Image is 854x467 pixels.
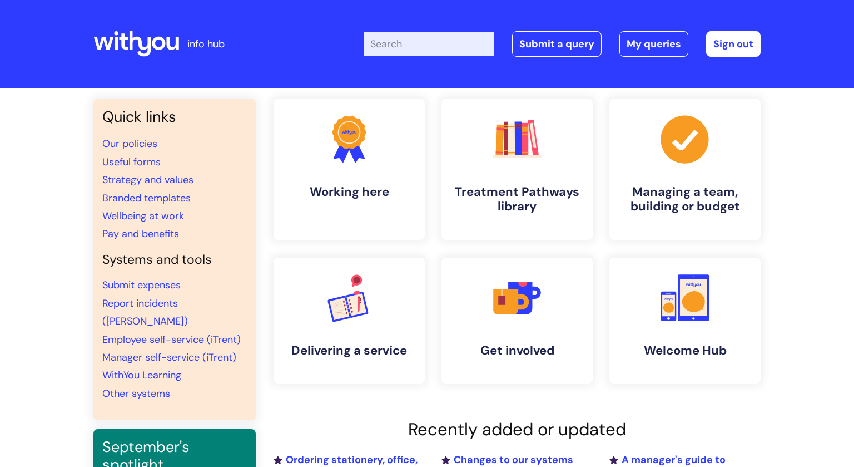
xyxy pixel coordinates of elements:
[102,278,181,292] a: Submit expenses
[618,185,752,214] h4: Managing a team, building or budget
[102,387,170,400] a: Other systems
[102,333,241,346] a: Employee self-service (iTrent)
[512,31,602,57] a: Submit a query
[102,297,188,328] a: Report incidents ([PERSON_NAME])
[282,343,416,358] h4: Delivering a service
[364,31,761,57] div: | -
[274,258,425,384] a: Delivering a service
[102,252,247,268] h4: Systems and tools
[102,351,236,364] a: Manager self-service (iTrent)
[364,32,494,56] input: Search
[102,108,247,126] h3: Quick links
[102,209,184,223] a: Wellbeing at work
[102,227,179,240] a: Pay and benefits
[618,343,752,358] h4: Welcome Hub
[102,368,181,382] a: WithYou Learning
[102,137,157,150] a: Our policies
[187,35,225,53] p: info hub
[282,185,416,199] h4: Working here
[609,99,761,240] a: Managing a team, building or budget
[102,173,193,186] a: Strategy and values
[274,419,761,440] h2: Recently added or updated
[102,191,191,205] a: Branded templates
[609,258,761,384] a: Welcome Hub
[441,99,593,240] a: Treatment Pathways library
[619,31,688,57] a: My queries
[102,155,161,169] a: Useful forms
[450,343,584,358] h4: Get involved
[706,31,761,57] a: Sign out
[441,453,573,466] a: Changes to our systems
[274,99,425,240] a: Working here
[450,185,584,214] h4: Treatment Pathways library
[441,258,593,384] a: Get involved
